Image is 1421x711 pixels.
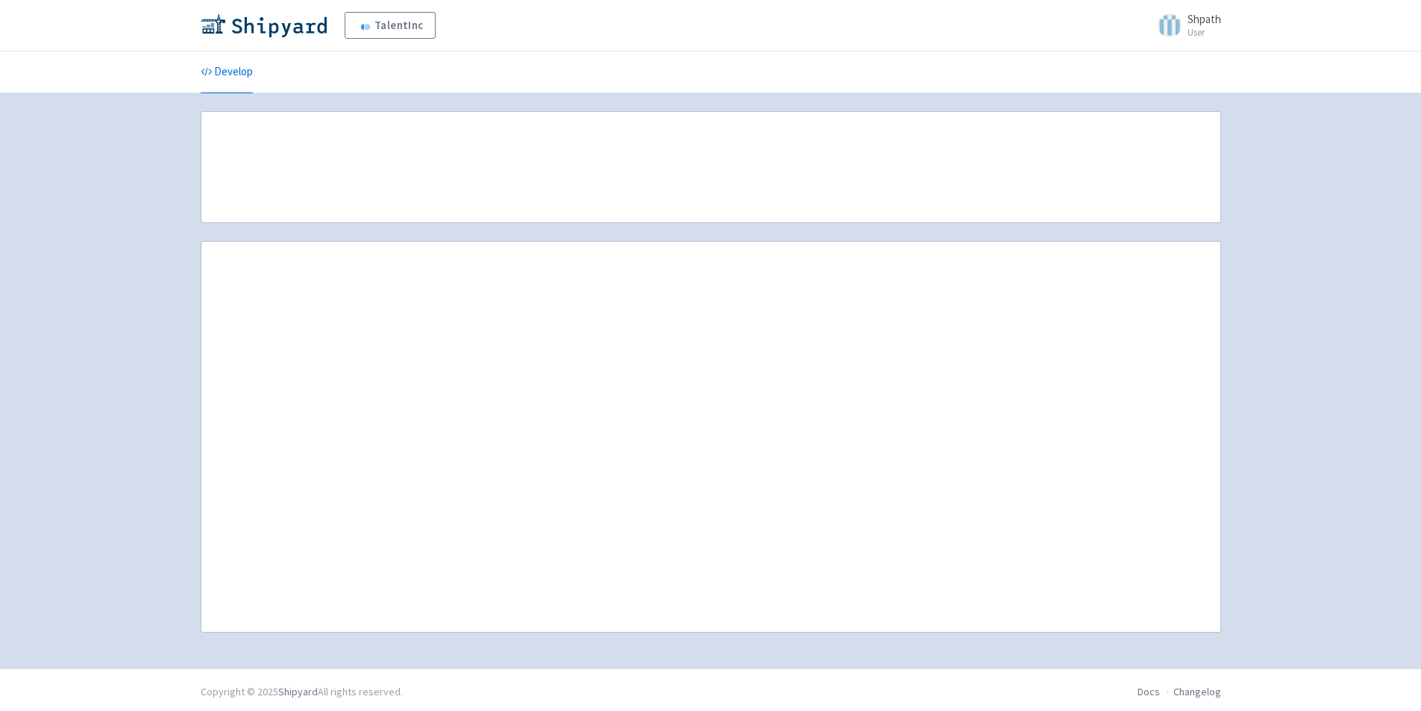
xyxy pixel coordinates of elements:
div: Copyright © 2025 All rights reserved. [201,684,403,700]
a: TalentInc [345,12,436,39]
a: Shpath User [1149,13,1221,37]
a: Docs [1138,685,1160,698]
small: User [1188,28,1221,37]
a: Shipyard [278,685,318,698]
a: Changelog [1173,685,1221,698]
a: Develop [201,51,253,93]
img: Shipyard logo [201,13,327,37]
span: Shpath [1188,12,1221,26]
